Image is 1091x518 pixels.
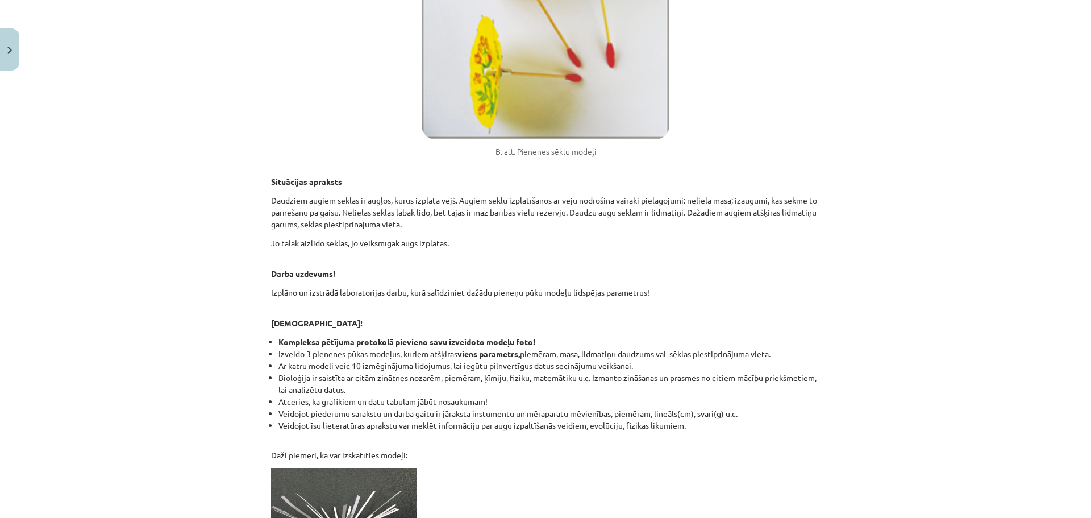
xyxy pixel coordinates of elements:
[278,420,820,432] li: Veidojot īsu lieteratūras aprakstu var meklēt informāciju par augu izpaltīšanās veidiem, evolūcij...
[271,437,820,461] p: Daži piemēri, kā var izskatīties modeļi:
[7,47,12,54] img: icon-close-lesson-0947bae3869378f0d4975bcd49f059093ad1ed9edebbc8119c70593378902aed.svg
[457,349,520,359] b: viens parametrs,
[278,337,535,347] b: Kompleksa pētījuma protokolā pievieno savu izveidoto modeļu foto!
[278,348,820,360] li: Izveido 3 pienenes pūkas modeļus, kuriem atšķiras piemēram, masa, lidmatiņu daudzums vai sēklas p...
[271,287,820,299] p: Izplāno un izstrādā laboratorijas darbu, kurā salīdziniet dažādu pieneņu pūku modeļu lidspējas pa...
[278,408,820,420] li: Veidojot piederumu sarakstu un darba gaitu ir jāraksta instumentu un mēraparatu mēvienības, piemē...
[278,360,820,372] li: Ar katru modeli veic 10 izmēginājuma lidojumus, lai iegūtu pilnvertīgus datus secinājumu veikšanai.
[278,372,820,396] li: Bioloģija ir saistīta ar citām zinātnes nozarēm, piemēram, ķīmiju, fiziku, matemātiku u.c. Izmant...
[271,146,820,158] figcaption: B. att. Pienenes sēklu modeļi
[271,268,335,279] b: Darba uzdevums!
[278,396,820,408] li: Atceries, ka grafikiem un datu tabulam jābūt nosaukumam!
[271,176,342,187] strong: Situācijas apraksts
[271,237,820,249] p: Jo tālāk aizlido sēklas, jo veiksmīgāk augs izplatās.
[271,194,820,230] p: Daudziem augiem sēklas ir augļos, kurus izplata vējš. Augiem sēklu izplatīšanos ar vēju nodrošina...
[271,318,363,328] b: [DEMOGRAPHIC_DATA]!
